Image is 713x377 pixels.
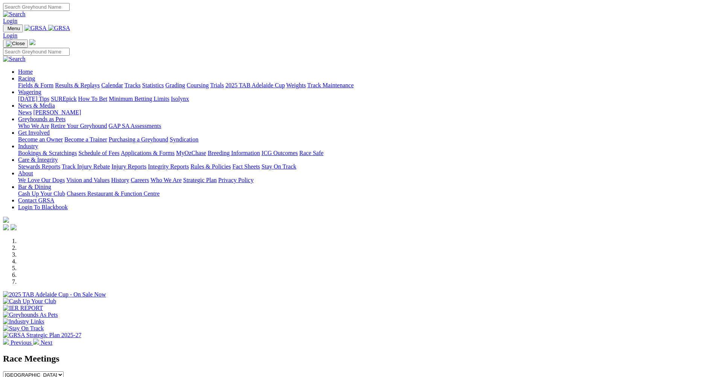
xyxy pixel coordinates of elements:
[190,163,231,170] a: Rules & Policies
[109,123,161,129] a: GAP SA Assessments
[176,150,206,156] a: MyOzChase
[3,332,81,339] img: GRSA Strategic Plan 2025-27
[18,136,710,143] div: Get Involved
[166,82,185,88] a: Grading
[48,25,70,32] img: GRSA
[3,40,28,48] button: Toggle navigation
[3,298,56,305] img: Cash Up Your Club
[33,339,52,346] a: Next
[101,82,123,88] a: Calendar
[18,82,710,89] div: Racing
[66,177,109,183] a: Vision and Values
[18,102,55,109] a: News & Media
[67,190,160,197] a: Chasers Restaurant & Function Centre
[33,339,39,345] img: chevron-right-pager-white.svg
[62,163,110,170] a: Track Injury Rebate
[18,184,51,190] a: Bar & Dining
[171,96,189,102] a: Isolynx
[51,123,107,129] a: Retire Your Greyhound
[18,163,60,170] a: Stewards Reports
[6,41,25,47] img: Close
[51,96,76,102] a: SUREpick
[111,163,146,170] a: Injury Reports
[3,305,43,312] img: IER REPORT
[3,312,58,318] img: Greyhounds As Pets
[109,96,169,102] a: Minimum Betting Limits
[18,96,710,102] div: Wagering
[261,163,296,170] a: Stay On Track
[3,18,17,24] a: Login
[18,96,49,102] a: [DATE] Tips
[299,150,323,156] a: Race Safe
[29,39,35,45] img: logo-grsa-white.png
[18,123,710,129] div: Greyhounds as Pets
[8,26,20,31] span: Menu
[121,150,175,156] a: Applications & Forms
[18,143,38,149] a: Industry
[18,197,54,204] a: Contact GRSA
[125,82,141,88] a: Tracks
[33,109,81,116] a: [PERSON_NAME]
[3,224,9,230] img: facebook.svg
[218,177,254,183] a: Privacy Policy
[18,157,58,163] a: Care & Integrity
[3,48,70,56] input: Search
[3,56,26,62] img: Search
[18,150,710,157] div: Industry
[78,96,108,102] a: How To Bet
[3,354,710,364] h2: Race Meetings
[131,177,149,183] a: Careers
[3,291,106,298] img: 2025 TAB Adelaide Cup - On Sale Now
[18,129,50,136] a: Get Involved
[78,150,119,156] a: Schedule of Fees
[233,163,260,170] a: Fact Sheets
[286,82,306,88] a: Weights
[18,116,65,122] a: Greyhounds as Pets
[18,170,33,176] a: About
[3,24,23,32] button: Toggle navigation
[3,32,17,39] a: Login
[18,163,710,170] div: Care & Integrity
[18,123,49,129] a: Who We Are
[3,11,26,18] img: Search
[11,339,32,346] span: Previous
[55,82,100,88] a: Results & Replays
[3,325,44,332] img: Stay On Track
[111,177,129,183] a: History
[24,25,47,32] img: GRSA
[208,150,260,156] a: Breeding Information
[18,190,710,197] div: Bar & Dining
[109,136,168,143] a: Purchasing a Greyhound
[41,339,52,346] span: Next
[18,136,63,143] a: Become an Owner
[18,204,68,210] a: Login To Blackbook
[148,163,189,170] a: Integrity Reports
[18,177,710,184] div: About
[18,190,65,197] a: Cash Up Your Club
[64,136,107,143] a: Become a Trainer
[3,3,70,11] input: Search
[307,82,354,88] a: Track Maintenance
[151,177,182,183] a: Who We Are
[11,224,17,230] img: twitter.svg
[18,82,53,88] a: Fields & Form
[18,89,41,95] a: Wagering
[3,339,9,345] img: chevron-left-pager-white.svg
[3,339,33,346] a: Previous
[187,82,209,88] a: Coursing
[18,109,32,116] a: News
[210,82,224,88] a: Trials
[261,150,298,156] a: ICG Outcomes
[142,82,164,88] a: Statistics
[3,318,44,325] img: Industry Links
[183,177,217,183] a: Strategic Plan
[3,217,9,223] img: logo-grsa-white.png
[225,82,285,88] a: 2025 TAB Adelaide Cup
[18,68,33,75] a: Home
[18,150,77,156] a: Bookings & Scratchings
[18,177,65,183] a: We Love Our Dogs
[18,75,35,82] a: Racing
[18,109,710,116] div: News & Media
[170,136,198,143] a: Syndication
